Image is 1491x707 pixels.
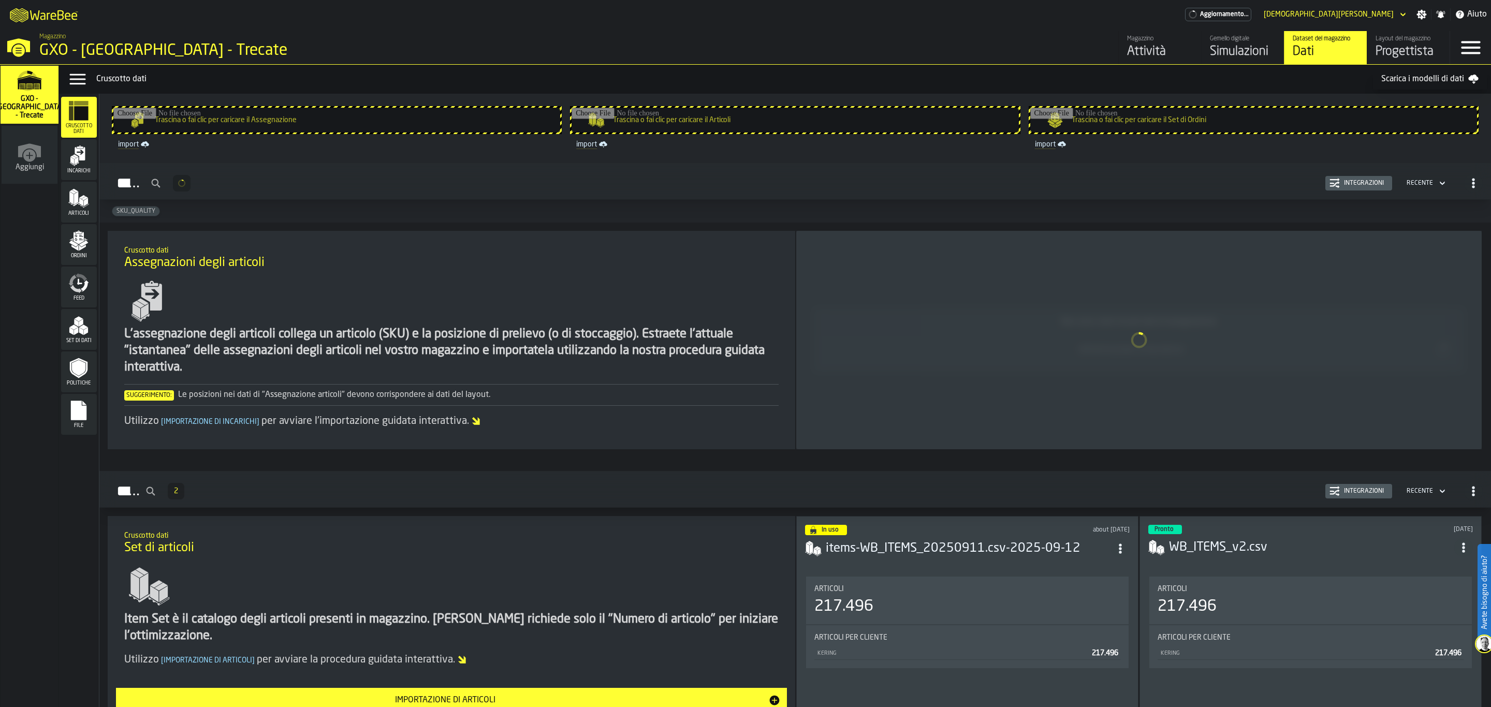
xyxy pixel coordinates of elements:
[161,418,164,425] span: [
[108,231,795,449] div: ItemListCard-
[61,224,97,266] li: menu Ordini
[1325,176,1392,190] button: button-Integrazioni
[159,657,257,664] span: Importazione di articoli
[1158,585,1464,593] div: Title
[1149,577,1472,624] div: stat-Articoli
[99,163,1491,200] h2: button-Incarichi
[61,394,97,435] li: menu File
[124,653,779,667] div: Utilizzo per avviare la procedura guidata interattiva.
[63,69,92,90] label: button-toggle-Menu Dati
[1,66,59,126] a: link-to-/wh/i/7274009e-5361-4e21-8e36-7045ee840609/simulations
[61,168,97,174] span: Incarichi
[61,296,97,301] span: Feed
[116,524,787,562] div: title-Set di articoli
[161,657,164,664] span: [
[61,267,97,308] li: menu Feed
[257,418,259,425] span: ]
[61,211,97,216] span: Articoli
[1467,8,1487,21] span: Aiuto
[16,163,44,171] span: Aggiungi
[1158,597,1217,616] div: 217.496
[814,585,1120,593] div: Title
[1450,31,1491,64] label: button-toggle-Menu
[1154,526,1174,533] span: Pronto
[112,208,159,215] span: SKU_QUALITY
[124,389,779,401] div: Le posizioni nei dati di "Assegnazione articoli" devono corrispondere ai dati del layout.
[1158,646,1464,660] div: StatList-item-KERING
[99,471,1491,508] h2: button-Articoli
[1210,43,1276,60] div: Simulazioni
[169,175,195,192] div: ButtonLoadMore-Caricamento...-Precedente-Primo-Ultimo
[1158,585,1187,593] span: Articoli
[814,634,887,642] span: Articoli per cliente
[124,244,779,255] h2: Sub Title
[159,418,261,425] span: Importazione di incarichi
[61,351,97,393] li: menu Politiche
[124,540,194,556] span: Set di articoli
[572,138,1018,151] a: link-to-/wh/i/7274009e-5361-4e21-8e36-7045ee840609/import/items/
[1402,177,1448,189] div: DropdownMenuValue-4
[114,138,560,151] a: link-to-/wh/i/7274009e-5361-4e21-8e36-7045ee840609/import/assignment/
[61,182,97,223] li: menu Articoli
[1160,650,1431,657] div: KERING
[1264,10,1394,19] div: DropdownMenuValue-Matteo Cultrera
[1451,8,1491,21] label: button-toggle-Aiuto
[174,488,178,495] span: 2
[61,253,97,259] span: Ordini
[1185,8,1251,21] div: Abbonamento al menu
[1185,8,1251,21] a: link-to-/wh/i/7274009e-5361-4e21-8e36-7045ee840609/pricing/
[122,694,768,706] div: Importazione di articoli
[61,139,97,181] li: menu Incarichi
[806,625,1129,668] div: stat-Articoli per cliente
[822,527,839,533] span: In uso
[1376,35,1441,42] div: Layout del magazzino
[814,585,844,593] span: Articoli
[124,414,779,429] div: Utilizzo per avviare l'importazione guidata interattiva.
[1200,11,1249,18] span: Aggiornamento...
[1328,526,1473,533] div: Updated: 11/07/2025, 00:29:20 Created: 09/07/2025, 17:25:46
[164,483,188,499] div: ButtonLoadMore-Per saperne di più-Precedente-Primo-Ultimo
[1407,488,1433,495] div: DropdownMenuValue-4
[1407,180,1433,187] div: DropdownMenuValue-4
[252,657,255,664] span: ]
[1210,35,1276,42] div: Gemello digitale
[124,326,779,376] div: L'assegnazione degli articoli collega un articolo (SKU) e la posizione di prelievo (o di stoccagg...
[1149,625,1472,668] div: stat-Articoli per cliente
[1479,545,1490,640] label: Avete bisogno di aiuto?
[806,577,1129,624] div: stat-Articoli
[1373,69,1487,90] a: Scarica i modelli di dati
[124,390,174,401] span: Suggerimento:
[814,597,873,616] div: 217.496
[124,611,779,644] div: Item Set è il catalogo degli articoli presenti in magazzino. [PERSON_NAME] richiede solo il "Nume...
[1127,35,1193,42] div: Magazzino
[61,309,97,350] li: menu Set di dati
[1402,485,1448,497] div: DropdownMenuValue-4
[1158,634,1464,642] div: Title
[1148,525,1182,534] div: status-3 2
[61,380,97,386] span: Politiche
[1412,9,1431,20] label: button-toggle-Impostazioni
[113,108,560,132] input: Trascina o fai clic per caricare il Assegnazione
[1031,138,1477,151] a: link-to-/wh/i/7274009e-5361-4e21-8e36-7045ee840609/import/orders/
[816,650,1088,657] div: KERING
[61,97,97,138] li: menu Cruscotto dati
[1340,180,1388,187] div: Integrazioni
[826,540,1111,557] h3: items-WB_ITEMS_20250911.csv-2025-09-12
[796,231,1482,449] div: ItemListCard-
[2,126,57,186] a: link-to-/wh/new
[1376,43,1441,60] div: Progettista
[1169,539,1454,556] h3: WB_ITEMS_v2.csv
[1201,31,1284,64] a: link-to-/wh/i/7274009e-5361-4e21-8e36-7045ee840609/simulations
[1127,43,1193,60] div: Attività
[61,423,97,429] span: File
[1260,8,1408,21] div: DropdownMenuValue-Matteo Cultrera
[96,73,1373,85] div: Cruscotto dati
[814,634,1120,642] div: Title
[1367,31,1450,64] a: link-to-/wh/i/7274009e-5361-4e21-8e36-7045ee840609/designer
[1293,43,1358,60] div: Dati
[989,526,1130,534] div: Updated: 12/09/2025, 08:09:14 Created: 12/09/2025, 08:07:08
